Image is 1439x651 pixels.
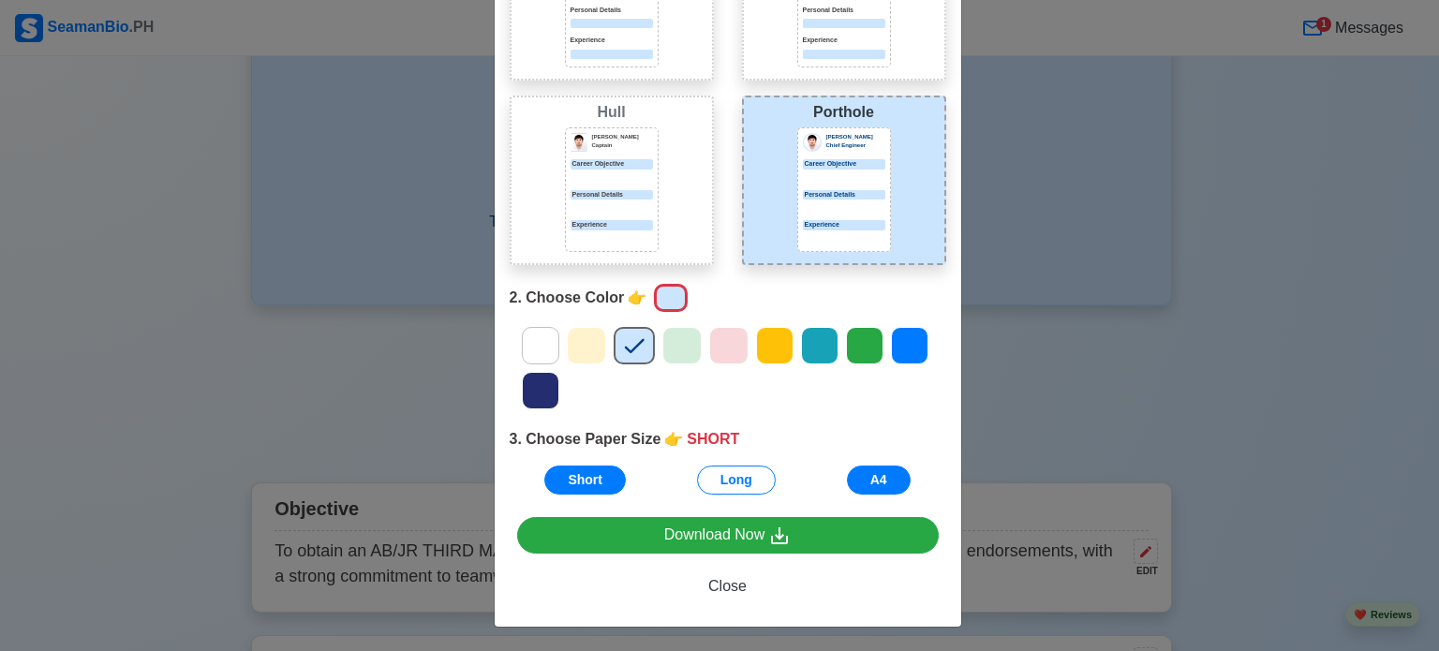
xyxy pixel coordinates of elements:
button: Short [544,466,626,495]
span: SHORT [687,428,739,451]
span: point [628,287,646,309]
p: Personal Details [571,6,653,16]
p: Experience [571,36,653,46]
span: Close [708,578,747,594]
button: A4 [847,466,911,495]
p: [PERSON_NAME] [592,133,653,141]
p: Personal Details [803,6,885,16]
span: point [664,428,683,451]
p: Experience [571,220,653,230]
div: Personal Details [803,190,885,200]
p: Personal Details [571,190,653,200]
p: Experience [803,36,885,46]
p: Captain [592,141,653,150]
div: Career Objective [803,159,885,170]
p: [PERSON_NAME] [826,133,885,141]
button: Long [697,466,776,495]
p: Chief Engineer [826,141,885,150]
div: Porthole [748,101,941,124]
p: Career Objective [571,159,653,170]
a: Download Now [517,517,939,554]
button: Close [517,569,939,604]
div: Hull [515,101,708,124]
div: Experience [803,220,885,230]
div: 3. Choose Paper Size [510,428,946,451]
div: Download Now [664,524,792,547]
div: 2. Choose Color [510,280,946,316]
